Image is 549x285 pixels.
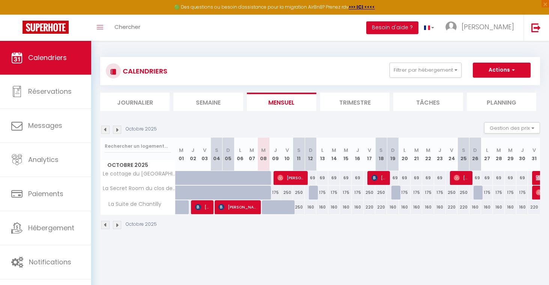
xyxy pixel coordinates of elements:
[352,186,363,199] div: 175
[403,147,406,154] abbr: L
[28,121,62,130] span: Messages
[316,200,328,214] div: 160
[411,138,422,171] th: 21
[340,171,352,185] div: 69
[493,186,504,199] div: 175
[481,171,493,185] div: 69
[399,138,411,171] th: 20
[434,138,446,171] th: 23
[340,200,352,214] div: 160
[203,147,206,154] abbr: V
[305,171,316,185] div: 69
[349,4,375,10] a: >>> ICI <<<<
[102,186,177,191] span: La Secret Room du clos des Forges
[277,171,304,185] span: [PERSON_NAME]
[462,22,514,31] span: [PERSON_NAME]
[422,186,434,199] div: 175
[320,93,390,111] li: Trimestre
[473,63,531,78] button: Actions
[450,147,453,154] abbr: V
[114,23,140,31] span: Chercher
[399,200,411,214] div: 160
[481,186,493,199] div: 175
[102,200,163,208] span: La Suite de Chantilly
[368,147,371,154] abbr: V
[340,138,352,171] th: 15
[399,171,411,185] div: 69
[469,200,481,214] div: 160
[391,147,395,154] abbr: D
[505,200,516,214] div: 160
[422,171,434,185] div: 69
[366,21,418,34] button: Besoin d'aide ?
[469,138,481,171] th: 26
[215,147,218,154] abbr: S
[316,171,328,185] div: 69
[316,186,328,199] div: 175
[484,122,540,133] button: Gestion des prix
[446,138,457,171] th: 24
[528,200,540,214] div: 220
[258,138,269,171] th: 08
[28,223,74,232] span: Hébergement
[176,138,187,171] th: 01
[226,147,230,154] abbr: D
[101,160,175,171] span: Octobre 2025
[516,171,528,185] div: 69
[316,138,328,171] th: 13
[239,147,241,154] abbr: L
[387,200,399,214] div: 160
[387,171,399,185] div: 69
[379,147,383,154] abbr: S
[191,147,194,154] abbr: J
[332,147,336,154] abbr: M
[446,200,457,214] div: 220
[199,138,211,171] th: 03
[440,15,523,41] a: ... [PERSON_NAME]
[356,147,359,154] abbr: J
[445,21,457,33] img: ...
[375,200,387,214] div: 220
[352,138,363,171] th: 16
[274,147,277,154] abbr: J
[364,138,375,171] th: 17
[481,200,493,214] div: 160
[28,87,72,96] span: Réservations
[438,147,441,154] abbr: J
[434,186,446,199] div: 175
[293,138,305,171] th: 11
[126,126,157,133] p: Octobre 2025
[187,138,199,171] th: 02
[23,21,69,34] img: Super Booking
[261,147,266,154] abbr: M
[508,147,513,154] abbr: M
[281,186,293,199] div: 250
[469,171,481,185] div: 69
[467,93,536,111] li: Planning
[195,200,211,214] span: [PERSON_NAME]
[321,147,323,154] abbr: L
[269,186,281,199] div: 175
[286,147,289,154] abbr: V
[305,200,316,214] div: 160
[328,171,340,185] div: 69
[223,138,234,171] th: 05
[28,155,59,164] span: Analytics
[411,200,422,214] div: 160
[426,147,430,154] abbr: M
[29,257,71,267] span: Notifications
[305,138,316,171] th: 12
[493,138,504,171] th: 28
[434,171,446,185] div: 69
[281,138,293,171] th: 10
[309,147,313,154] abbr: D
[352,171,363,185] div: 69
[411,186,422,199] div: 175
[246,138,257,171] th: 07
[457,138,469,171] th: 25
[297,147,301,154] abbr: S
[434,200,446,214] div: 160
[364,186,375,199] div: 250
[473,147,477,154] abbr: D
[250,147,254,154] abbr: M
